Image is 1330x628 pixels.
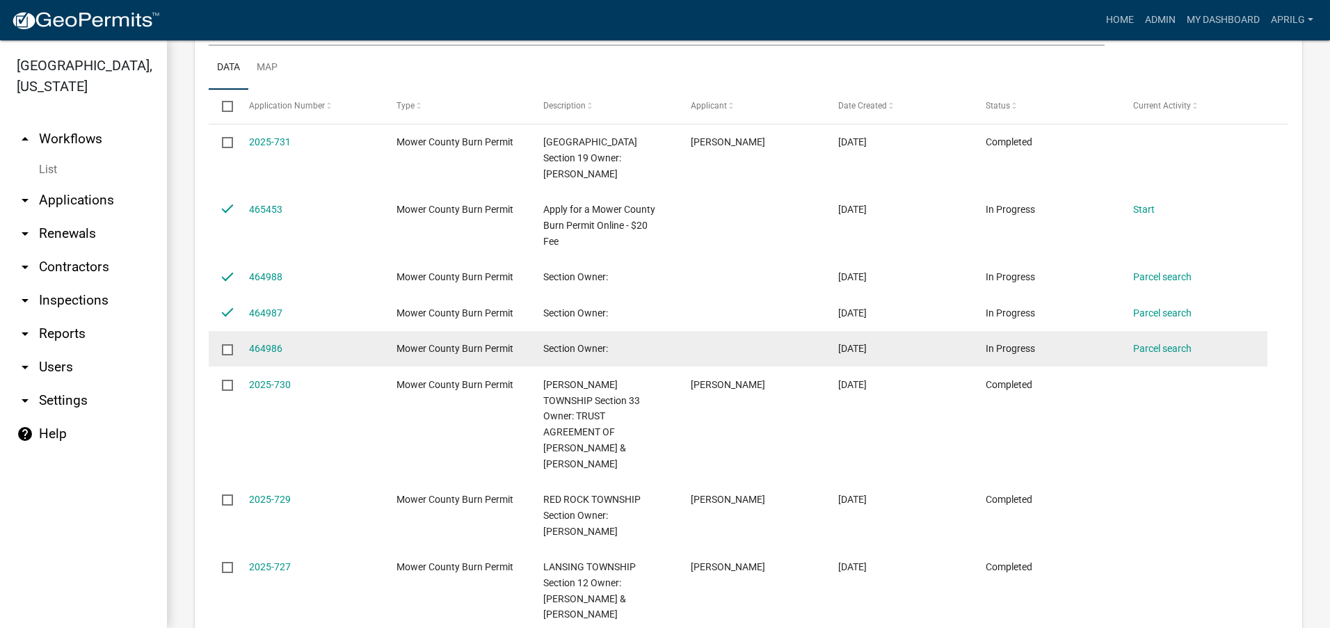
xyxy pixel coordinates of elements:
span: Current Activity [1133,101,1191,111]
span: 08/17/2025 [838,271,867,282]
span: Date Created [838,101,887,111]
span: 08/16/2025 [838,379,867,390]
a: Admin [1139,7,1181,33]
a: 2025-731 [249,136,291,147]
a: 464986 [249,343,282,354]
span: Mower County Burn Permit [396,343,513,354]
datatable-header-cell: Current Activity [1120,90,1267,123]
span: Description [543,101,586,111]
span: Mower County Burn Permit [396,494,513,505]
span: Mower County Burn Permit [396,379,513,390]
span: Mower County Burn Permit [396,561,513,572]
i: arrow_drop_up [17,131,33,147]
span: ADAMS TOWNSHIP Section 33 Owner: TRUST AGREEMENT OF GERALD & CAROL MATHEIS [543,379,640,469]
span: 08/18/2025 [838,204,867,215]
datatable-header-cell: Applicant [678,90,825,123]
span: Alex Bumgardner [691,136,765,147]
span: Type [396,101,415,111]
span: 08/16/2025 [838,494,867,505]
span: APRIL GRABAU [691,561,765,572]
span: Completed [986,379,1032,390]
a: 464987 [249,307,282,319]
span: 08/17/2025 [838,343,867,354]
a: Data [209,46,248,90]
span: In Progress [986,271,1035,282]
i: arrow_drop_down [17,292,33,309]
a: My Dashboard [1181,7,1265,33]
span: Section Owner: [543,343,608,354]
i: arrow_drop_down [17,259,33,275]
i: arrow_drop_down [17,359,33,376]
span: Apply for a Mower County Burn Permit Online - $20 Fee [543,204,655,247]
datatable-header-cell: Type [383,90,530,123]
span: Completed [986,494,1032,505]
span: 08/18/2025 [838,136,867,147]
datatable-header-cell: Select [209,90,235,123]
span: Kyle Mullenbach [691,494,765,505]
i: arrow_drop_down [17,192,33,209]
span: Status [986,101,1010,111]
span: Mower County Burn Permit [396,307,513,319]
span: In Progress [986,204,1035,215]
a: Parcel search [1133,271,1192,282]
a: 2025-730 [249,379,291,390]
span: RED ROCK TOWNSHIP Section 19 Owner: BUMGARDNER ALEX C [543,136,637,179]
a: Map [248,46,286,90]
i: help [17,426,33,442]
span: Mower County Burn Permit [396,136,513,147]
i: arrow_drop_down [17,225,33,242]
span: In Progress [986,307,1035,319]
datatable-header-cell: Status [972,90,1120,123]
a: 465453 [249,204,282,215]
datatable-header-cell: Date Created [825,90,972,123]
a: Parcel search [1133,307,1192,319]
i: arrow_drop_down [17,392,33,409]
span: 08/17/2025 [838,307,867,319]
a: Start [1133,204,1155,215]
a: aprilg [1265,7,1319,33]
datatable-header-cell: Description [530,90,678,123]
span: Mower County Burn Permit [396,204,513,215]
a: Home [1100,7,1139,33]
a: Parcel search [1133,343,1192,354]
span: Section Owner: [543,307,608,319]
span: Completed [986,561,1032,572]
span: Application Number [249,101,325,111]
a: 2025-729 [249,494,291,505]
span: Completed [986,136,1032,147]
a: 2025-727 [249,561,291,572]
span: 08/15/2025 [838,561,867,572]
span: Mower County Burn Permit [396,271,513,282]
span: Applicant [691,101,727,111]
span: Joe Matheis [691,379,765,390]
span: In Progress [986,343,1035,354]
datatable-header-cell: Application Number [235,90,383,123]
i: arrow_drop_down [17,325,33,342]
span: Section Owner: [543,271,608,282]
span: RED ROCK TOWNSHIP Section Owner: MULLENBACH KYLE F [543,494,641,537]
a: 464988 [249,271,282,282]
span: LANSING TOWNSHIP Section 12 Owner: KRAFT RONALD R & ROBERTA [543,561,636,620]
